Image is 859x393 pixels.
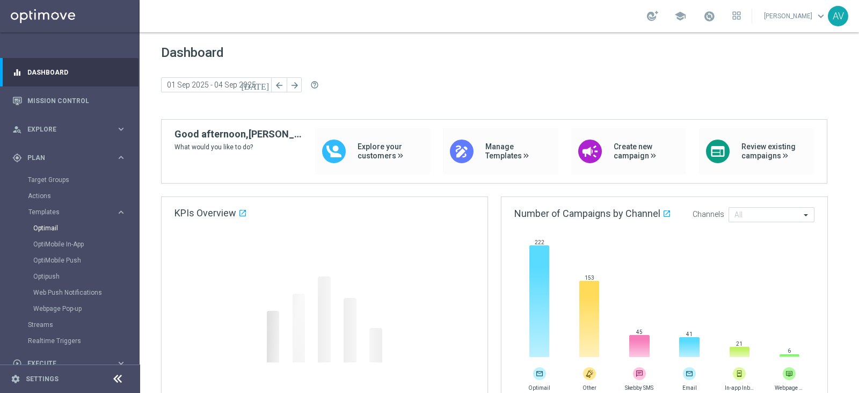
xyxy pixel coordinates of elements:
[33,252,139,268] div: OptiMobile Push
[116,207,126,217] i: keyboard_arrow_right
[28,188,139,204] div: Actions
[28,208,127,216] button: Templates keyboard_arrow_right
[12,68,22,77] i: equalizer
[33,240,112,249] a: OptiMobile In-App
[12,58,126,86] div: Dashboard
[28,333,139,349] div: Realtime Triggers
[27,126,116,133] span: Explore
[11,374,20,384] i: settings
[26,376,59,382] a: Settings
[12,97,127,105] button: Mission Control
[116,358,126,368] i: keyboard_arrow_right
[33,272,112,281] a: Optipush
[28,321,112,329] a: Streams
[33,224,112,232] a: Optimail
[28,317,139,333] div: Streams
[12,359,127,368] button: play_circle_outline Execute keyboard_arrow_right
[27,155,116,161] span: Plan
[116,124,126,134] i: keyboard_arrow_right
[28,209,105,215] span: Templates
[28,176,112,184] a: Target Groups
[12,153,22,163] i: gps_fixed
[815,10,827,22] span: keyboard_arrow_down
[828,6,848,26] div: AV
[12,153,116,163] div: Plan
[763,8,828,24] a: [PERSON_NAME]keyboard_arrow_down
[33,301,139,317] div: Webpage Pop-up
[33,220,139,236] div: Optimail
[33,288,112,297] a: Web Push Notifications
[12,125,127,134] button: person_search Explore keyboard_arrow_right
[33,256,112,265] a: OptiMobile Push
[33,304,112,313] a: Webpage Pop-up
[27,360,116,367] span: Execute
[12,359,116,368] div: Execute
[27,58,126,86] a: Dashboard
[33,236,139,252] div: OptiMobile In-App
[674,10,686,22] span: school
[27,86,126,115] a: Mission Control
[33,285,139,301] div: Web Push Notifications
[12,68,127,77] button: equalizer Dashboard
[12,125,116,134] div: Explore
[12,359,22,368] i: play_circle_outline
[12,154,127,162] button: gps_fixed Plan keyboard_arrow_right
[12,125,22,134] i: person_search
[28,172,139,188] div: Target Groups
[12,86,126,115] div: Mission Control
[116,152,126,163] i: keyboard_arrow_right
[28,209,116,215] div: Templates
[28,337,112,345] a: Realtime Triggers
[28,204,139,317] div: Templates
[33,268,139,285] div: Optipush
[28,192,112,200] a: Actions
